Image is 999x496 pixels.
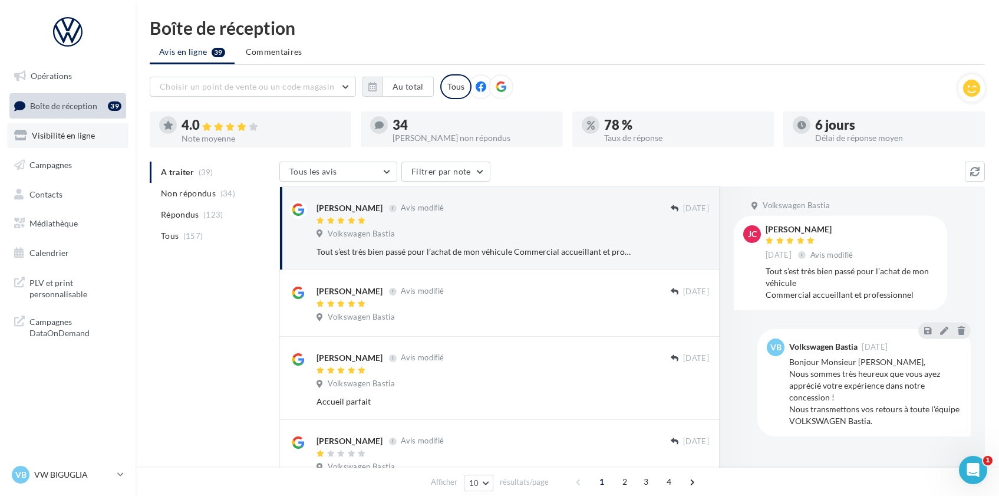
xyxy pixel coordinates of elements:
a: VB VW BIGUGLIA [9,464,126,486]
span: [DATE] [683,287,709,297]
button: Au total [362,77,434,97]
span: Choisir un point de vente ou un code magasin [160,81,334,91]
a: Contacts [7,182,128,207]
div: 4.0 [182,119,342,132]
span: Opérations [31,71,72,81]
span: Boîte de réception [30,100,97,110]
a: PLV et print personnalisable [7,270,128,305]
div: Tous [440,74,472,99]
span: [DATE] [683,203,709,214]
button: Filtrer par note [401,162,490,182]
span: résultats/page [500,477,549,488]
span: Contacts [29,189,62,199]
div: Taux de réponse [604,134,764,142]
span: Volkswagen Bastia [328,312,395,323]
span: Volkswagen Bastia [763,201,830,211]
div: 78 % [604,119,764,132]
div: Accueil parfait [316,396,632,408]
div: [PERSON_NAME] [316,202,383,214]
span: (123) [203,210,223,219]
span: (34) [220,189,235,198]
div: 6 jours [815,119,975,132]
button: Tous les avis [279,162,397,182]
div: [PERSON_NAME] [316,352,383,364]
span: 10 [469,478,479,488]
div: [PERSON_NAME] non répondus [393,134,553,142]
span: Avis modifié [401,203,444,213]
div: Tout s’est très bien passé pour l’achat de mon véhicule Commercial accueillant et professionnel [766,265,938,301]
span: Campagnes [29,160,72,170]
div: Tout s’est très bien passé pour l’achat de mon véhicule Commercial accueillant et professionnel [316,246,632,258]
div: [PERSON_NAME] [316,285,383,297]
span: Répondus [161,209,199,221]
p: VW BIGUGLIA [34,469,113,481]
span: Volkswagen Bastia [328,229,395,239]
a: Campagnes [7,153,128,178]
span: [DATE] [683,353,709,364]
a: Boîte de réception39 [7,93,128,119]
span: Non répondus [161,188,216,199]
span: 2 [615,472,634,491]
span: Avis modifié [401,436,444,446]
span: Visibilité en ligne [32,130,95,140]
div: [PERSON_NAME] [766,225,856,234]
span: VB [15,469,27,481]
span: Tous les avis [289,166,337,176]
span: 3 [637,472,655,491]
span: (157) [183,231,203,241]
span: Volkswagen Bastia [328,379,395,389]
div: 34 [393,119,553,132]
span: Avis modifié [810,250,853,260]
span: Afficher [431,477,457,488]
button: Au total [383,77,434,97]
a: Calendrier [7,241,128,265]
span: [DATE] [683,436,709,447]
span: [DATE] [862,343,888,351]
div: Bonjour Monsieur [PERSON_NAME], Nous sommes très heureux que vous ayez apprécié votre expérience ... [789,356,961,427]
span: 1 [592,472,611,491]
a: Campagnes DataOnDemand [7,309,128,344]
div: 39 [108,101,121,111]
button: 10 [464,475,494,491]
span: JC [748,228,757,240]
div: Volkswagen Bastia [789,343,858,351]
span: Calendrier [29,248,69,258]
span: VB [770,341,782,353]
button: Choisir un point de vente ou un code magasin [150,77,356,97]
div: [PERSON_NAME] [316,435,383,447]
span: Avis modifié [401,287,444,296]
span: Tous [161,230,179,242]
span: PLV et print personnalisable [29,275,121,300]
div: Délai de réponse moyen [815,134,975,142]
div: Boîte de réception [150,19,985,37]
a: Visibilité en ligne [7,123,128,148]
span: 4 [660,472,678,491]
a: Opérations [7,64,128,88]
iframe: Intercom live chat [959,456,987,484]
span: Avis modifié [401,353,444,363]
span: [DATE] [766,250,792,261]
span: Campagnes DataOnDemand [29,314,121,339]
span: Commentaires [246,46,302,58]
span: Médiathèque [29,218,78,228]
span: 1 [983,456,993,465]
span: Volkswagen Bastia [328,462,395,472]
a: Médiathèque [7,211,128,236]
div: Note moyenne [182,134,342,143]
